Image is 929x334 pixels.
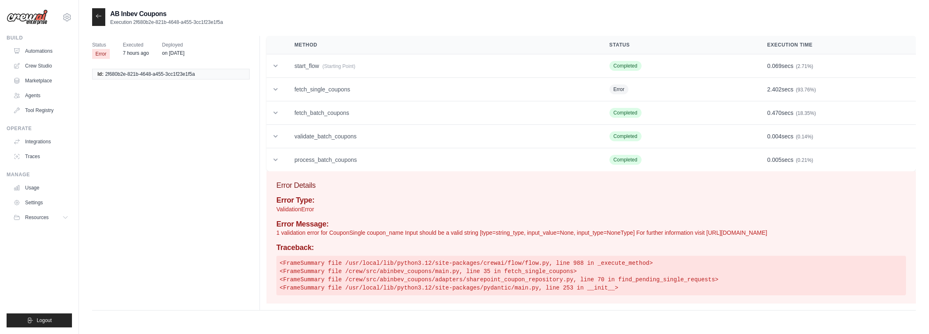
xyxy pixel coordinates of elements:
[609,155,642,165] span: Completed
[10,104,72,117] a: Tool Registry
[285,36,600,54] th: Method
[757,36,916,54] th: Execution Time
[767,156,781,163] span: 0.005
[757,148,916,172] td: secs
[162,50,184,56] time: August 21, 2025 at 16:05 GMT-3
[609,84,629,94] span: Error
[162,41,184,49] span: Deployed
[796,110,816,116] span: (18.35%)
[796,87,816,93] span: (93.76%)
[7,9,48,25] img: Logo
[767,86,781,93] span: 2.402
[276,243,906,252] h4: Traceback:
[10,74,72,87] a: Marketplace
[796,63,813,69] span: (2.71%)
[767,63,781,69] span: 0.069
[123,41,149,49] span: Executed
[123,50,149,56] time: August 28, 2025 at 08:45 GMT-3
[285,125,600,148] td: validate_batch_coupons
[600,36,758,54] th: Status
[37,317,52,324] span: Logout
[110,9,223,19] h2: AB Inbev Coupons
[10,150,72,163] a: Traces
[97,71,104,77] span: Id:
[10,211,72,224] button: Resources
[7,171,72,178] div: Manage
[796,157,813,163] span: (0.21%)
[757,101,916,125] td: secs
[10,181,72,194] a: Usage
[757,54,916,78] td: secs
[796,134,813,140] span: (0.14%)
[285,148,600,172] td: process_batch_coupons
[105,71,195,77] span: 2f680b2e-821b-4648-a455-3cc1f23e1f5a
[276,256,906,295] pre: <FrameSummary file /usr/local/lib/python3.12/site-packages/crewai/flow/flow.py, line 988 in _exec...
[276,180,906,191] h3: Error Details
[276,205,906,213] p: ValidationError
[322,63,355,69] span: (Starting Point)
[609,108,642,118] span: Completed
[7,125,72,132] div: Operate
[25,214,49,221] span: Resources
[92,41,110,49] span: Status
[276,229,906,237] p: 1 validation error for CouponSingle coupon_name Input should be a valid string [type=string_type,...
[92,49,110,59] span: Error
[757,125,916,148] td: secs
[10,196,72,209] a: Settings
[285,101,600,125] td: fetch_batch_coupons
[10,135,72,148] a: Integrations
[767,133,781,140] span: 0.004
[767,110,781,116] span: 0.470
[285,54,600,78] td: start_flow
[609,61,642,71] span: Completed
[276,220,906,229] h4: Error Message:
[110,19,223,26] p: Execution 2f680b2e-821b-4648-a455-3cc1f23e1f5a
[757,78,916,101] td: secs
[285,78,600,101] td: fetch_single_coupons
[7,313,72,327] button: Logout
[888,294,929,334] div: Widget de chat
[609,131,642,141] span: Completed
[10,89,72,102] a: Agents
[7,35,72,41] div: Build
[10,59,72,72] a: Crew Studio
[888,294,929,334] iframe: Chat Widget
[276,196,906,205] h4: Error Type:
[10,44,72,58] a: Automations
